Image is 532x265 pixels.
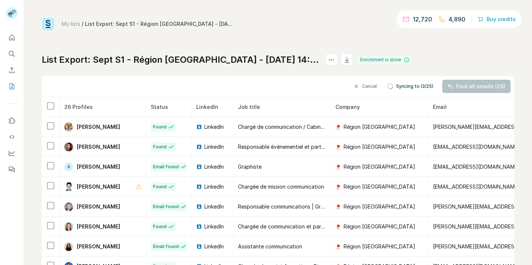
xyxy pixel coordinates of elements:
[153,183,167,190] span: Found
[196,104,218,110] span: LinkedIn
[77,143,120,151] span: [PERSON_NAME]
[413,15,432,24] p: 12,720
[77,223,120,230] span: [PERSON_NAME]
[433,183,520,190] span: [EMAIL_ADDRESS][DOMAIN_NAME]
[196,244,202,249] img: LinkedIn logo
[77,123,120,131] span: [PERSON_NAME]
[6,114,18,127] button: Use Surfe on LinkedIn
[153,124,167,130] span: Found
[153,164,179,170] span: Email found
[153,203,179,210] span: Email found
[6,31,18,44] button: Quick start
[153,144,167,150] span: Found
[238,203,339,210] span: Responsable communications | Graphiste
[344,183,415,190] span: Région [GEOGRAPHIC_DATA]
[196,184,202,190] img: LinkedIn logo
[153,223,167,230] span: Found
[238,104,260,110] span: Job title
[344,143,415,151] span: Région [GEOGRAPHIC_DATA]
[433,164,520,170] span: [EMAIL_ADDRESS][DOMAIN_NAME]
[335,164,341,170] img: company-logo
[64,182,73,191] img: Avatar
[433,144,520,150] span: [EMAIL_ADDRESS][DOMAIN_NAME]
[6,63,18,77] button: Enrich CSV
[42,18,54,30] img: Surfe Logo
[238,223,343,230] span: Chargée de communication et partenariats
[204,203,224,210] span: LinkedIn
[77,163,120,171] span: [PERSON_NAME]
[204,223,224,230] span: LinkedIn
[64,242,73,251] img: Avatar
[204,123,224,131] span: LinkedIn
[77,203,120,210] span: [PERSON_NAME]
[335,144,341,150] img: company-logo
[6,147,18,160] button: Dashboard
[62,21,80,27] a: My lists
[335,184,341,190] img: company-logo
[335,244,341,249] img: company-logo
[82,20,83,28] li: /
[344,243,415,250] span: Région [GEOGRAPHIC_DATA]
[344,203,415,210] span: Région [GEOGRAPHIC_DATA]
[64,202,73,211] img: Avatar
[433,104,447,110] span: Email
[204,143,224,151] span: LinkedIn
[204,183,224,190] span: LinkedIn
[449,15,465,24] p: 4,890
[335,224,341,230] img: company-logo
[196,124,202,130] img: LinkedIn logo
[344,163,415,171] span: Région [GEOGRAPHIC_DATA]
[64,142,73,151] img: Avatar
[344,223,415,230] span: Région [GEOGRAPHIC_DATA]
[6,47,18,61] button: Search
[42,54,319,66] h1: List Export: Sept S1 - Région [GEOGRAPHIC_DATA] - [DATE] 14:34
[344,123,415,131] span: Région [GEOGRAPHIC_DATA]
[6,163,18,176] button: Feedback
[196,224,202,230] img: LinkedIn logo
[238,243,302,249] span: Assistante communication
[358,55,412,64] div: Enrichment is done
[238,124,440,130] span: Chargé de communication / Cabinet présidente de la Région [GEOGRAPHIC_DATA]
[64,104,93,110] span: 26 Profiles
[151,104,168,110] span: Status
[335,204,341,210] img: company-logo
[204,163,224,171] span: LinkedIn
[238,164,262,170] span: Graphiste
[77,183,120,190] span: [PERSON_NAME]
[64,222,73,231] img: Avatar
[64,123,73,131] img: Avatar
[325,54,337,66] button: actions
[196,164,202,170] img: LinkedIn logo
[6,130,18,144] button: Use Surfe API
[153,243,179,250] span: Email found
[238,183,324,190] span: Chargée de mission communication
[238,144,341,150] span: Responsable événementiel et partenariats
[204,243,224,250] span: LinkedIn
[396,83,433,90] span: Syncing to (3/25)
[335,124,341,130] img: company-logo
[77,243,120,250] span: [PERSON_NAME]
[6,80,18,93] button: My lists
[85,20,233,28] div: List Export: Sept S1 - Région [GEOGRAPHIC_DATA] - [DATE] 14:34
[196,144,202,150] img: LinkedIn logo
[335,104,360,110] span: Company
[196,204,202,210] img: LinkedIn logo
[348,80,382,93] button: Cancel
[478,14,516,24] button: Buy credits
[64,162,73,171] div: A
